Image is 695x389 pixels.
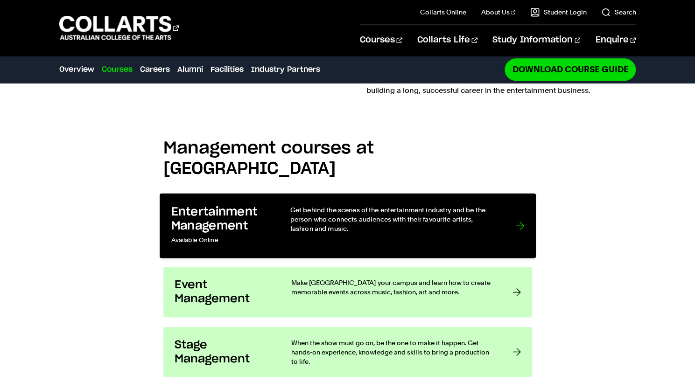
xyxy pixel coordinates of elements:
[160,194,536,258] a: Entertainment Management Available Online Get behind the scenes of the entertainment industry and...
[163,267,532,317] a: Event Management Make [GEOGRAPHIC_DATA] your campus and learn how to create memorable events acro...
[177,64,203,75] a: Alumni
[171,205,271,234] h3: Entertainment Management
[291,278,494,297] p: Make [GEOGRAPHIC_DATA] your campus and learn how to create memorable events across music, fashion...
[102,64,133,75] a: Courses
[59,64,94,75] a: Overview
[251,64,320,75] a: Industry Partners
[171,234,271,247] p: Available Online
[175,278,273,306] h3: Event Management
[505,58,636,80] a: Download Course Guide
[175,338,273,366] h3: Stage Management
[291,338,494,366] p: When the show must go on, be the one to make it happen. Get hands-on experience, knowledge and sk...
[601,7,636,17] a: Search
[211,64,244,75] a: Facilities
[595,25,636,56] a: Enquire
[360,25,402,56] a: Courses
[420,7,466,17] a: Collarts Online
[163,138,532,179] h2: Management courses at [GEOGRAPHIC_DATA]
[140,64,170,75] a: Careers
[492,25,580,56] a: Study Information
[59,14,179,41] div: Go to homepage
[481,7,516,17] a: About Us
[163,326,532,377] a: Stage Management When the show must go on, be the one to make it happen. Get hands-on experience,...
[290,205,497,234] p: Get behind the scenes of the entertainment industry and be the person who connects audiences with...
[417,25,477,56] a: Collarts Life
[530,7,586,17] a: Student Login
